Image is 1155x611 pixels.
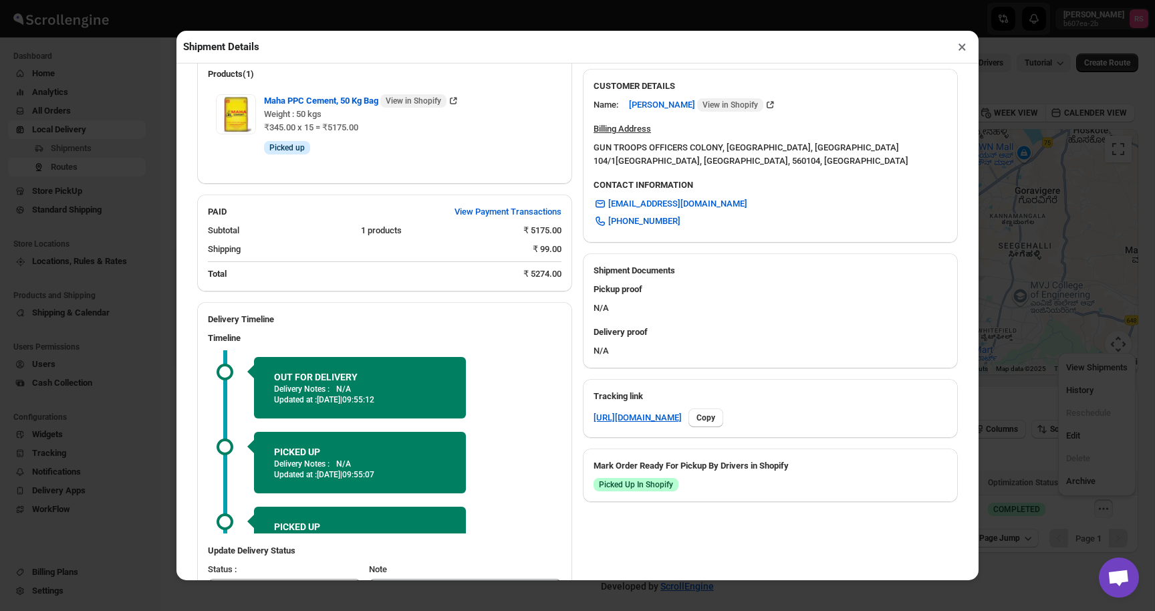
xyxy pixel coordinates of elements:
[208,68,561,81] h2: Products(1)
[696,412,715,423] span: Copy
[629,98,763,112] span: [PERSON_NAME]
[533,243,561,256] div: ₹ 99.00
[183,40,259,53] h2: Shipment Details
[608,215,680,228] span: [PHONE_NUMBER]
[336,533,351,544] p: N/A
[317,470,374,479] span: [DATE] | 09:55:07
[608,197,747,211] span: [EMAIL_ADDRESS][DOMAIN_NAME]
[629,100,777,110] a: [PERSON_NAME] View in Shopify
[369,579,562,600] input: Delivery Notes
[208,243,522,256] div: Shipping
[264,109,322,119] span: Weight : 50 kgs
[274,370,446,384] h2: OUT FOR DELIVERY
[523,267,561,281] div: ₹ 5274.00
[274,394,446,405] p: Updated at :
[361,224,513,237] div: 1 products
[583,277,958,320] div: N/A
[594,390,947,403] h3: Tracking link
[594,411,682,424] a: [URL][DOMAIN_NAME]
[594,264,947,277] h2: Shipment Documents
[599,479,673,490] span: Picked Up In Shopify
[336,459,351,469] p: N/A
[336,384,351,394] p: N/A
[594,326,947,339] h3: Delivery proof
[208,269,227,279] b: Total
[702,100,758,110] span: View in Shopify
[208,544,561,558] h3: Update Delivery Status
[583,320,958,368] div: N/A
[952,37,972,56] button: ×
[208,332,561,345] h3: Timeline
[274,384,330,394] p: Delivery Notes :
[586,193,755,215] a: [EMAIL_ADDRESS][DOMAIN_NAME]
[688,408,723,427] button: Copy
[594,141,908,168] div: GUN TROOPS OFFICERS COLONY, [GEOGRAPHIC_DATA], [GEOGRAPHIC_DATA] 104/1 [GEOGRAPHIC_DATA], [GEOGRA...
[594,98,618,112] div: Name:
[274,520,446,533] h2: PICKED UP
[274,459,330,469] p: Delivery Notes :
[317,395,374,404] span: [DATE] | 09:55:12
[264,94,446,108] span: Maha PPC Cement, 50 Kg Bag
[1099,558,1139,598] div: Open chat
[208,205,227,219] h2: PAID
[274,533,330,544] p: Delivery Notes :
[208,313,561,326] h2: Delivery Timeline
[264,96,460,106] a: Maha PPC Cement, 50 Kg Bag View in Shopify
[208,224,350,237] div: Subtotal
[208,564,237,574] span: Status :
[264,122,358,132] span: ₹345.00 x 15 = ₹5175.00
[594,124,651,134] u: Billing Address
[269,142,305,153] span: Picked up
[523,224,561,237] div: ₹ 5175.00
[594,80,947,93] h3: CUSTOMER DETAILS
[594,283,947,296] h3: Pickup proof
[386,96,441,106] span: View in Shopify
[369,564,387,574] span: Note
[274,445,446,459] h2: PICKED UP
[586,211,688,232] a: [PHONE_NUMBER]
[594,178,947,192] h3: CONTACT INFORMATION
[594,459,947,473] h3: Mark Order Ready For Pickup By Drivers in Shopify
[274,469,446,480] p: Updated at :
[455,205,561,219] span: View Payment Transactions
[446,201,569,223] button: View Payment Transactions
